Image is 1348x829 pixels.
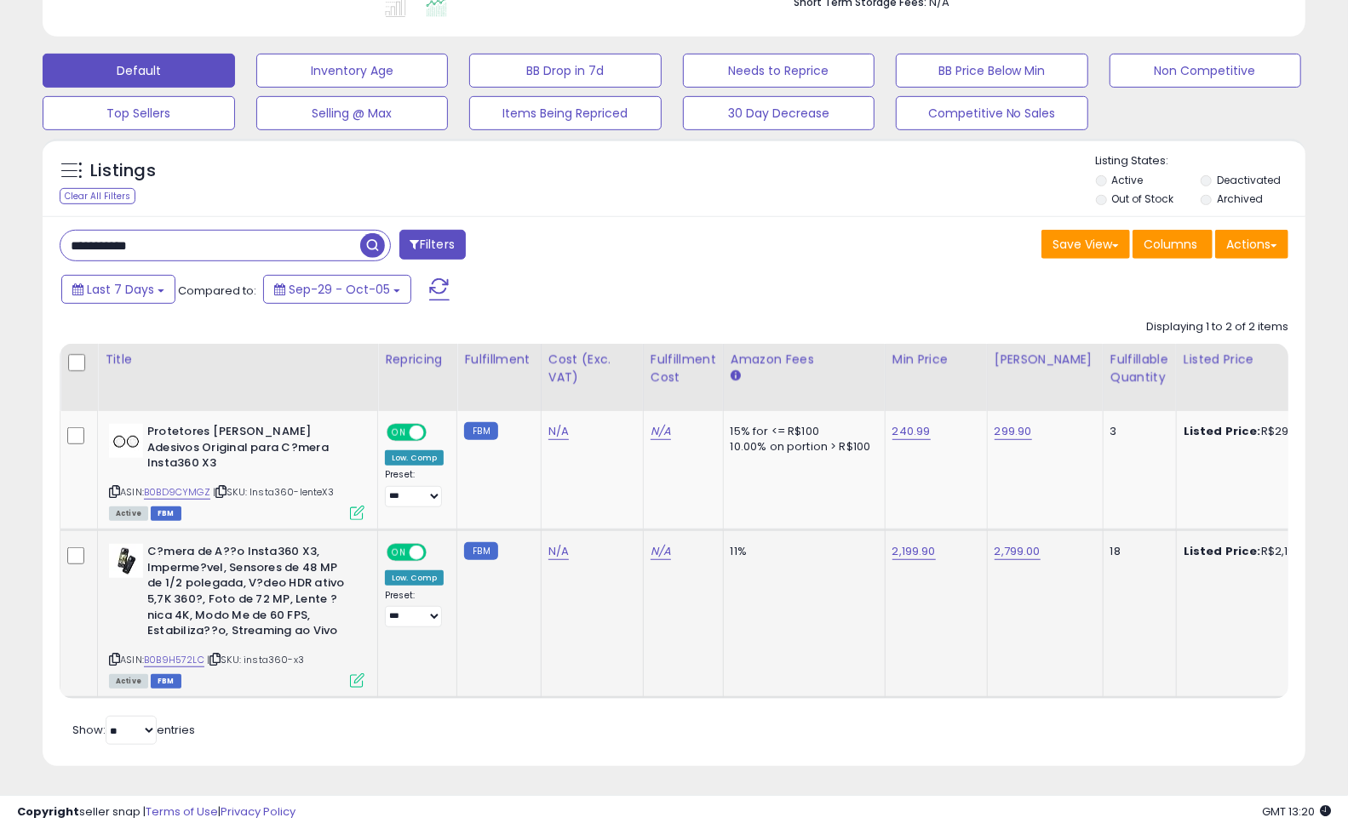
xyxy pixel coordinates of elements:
[651,543,671,560] a: N/A
[1217,173,1281,187] label: Deactivated
[289,281,390,298] span: Sep-29 - Oct-05
[17,803,79,820] strong: Copyright
[731,351,878,369] div: Amazon Fees
[995,423,1032,440] a: 299.90
[896,54,1088,88] button: BB Price Below Min
[385,450,444,466] div: Low. Comp
[1146,319,1288,335] div: Displaying 1 to 2 of 2 items
[109,544,143,578] img: 31fpWb5VG9L._SL40_.jpg
[1184,423,1261,439] b: Listed Price:
[469,96,662,130] button: Items Being Repriced
[385,590,444,628] div: Preset:
[1217,192,1263,206] label: Archived
[464,422,497,440] small: FBM
[651,423,671,440] a: N/A
[109,506,148,521] span: All listings currently available for purchase on Amazon
[43,54,235,88] button: Default
[109,424,143,458] img: 31nMuXAxAJL._SL40_.jpg
[144,485,210,500] a: B0BD9CYMGZ
[731,369,741,384] small: Amazon Fees.
[213,485,334,499] span: | SKU: Insta360-lenteX3
[1144,236,1197,253] span: Columns
[1112,173,1144,187] label: Active
[146,803,218,820] a: Terms of Use
[178,283,256,299] span: Compared to:
[469,54,662,88] button: BB Drop in 7d
[60,188,135,204] div: Clear All Filters
[1110,54,1302,88] button: Non Competitive
[87,281,154,298] span: Last 7 Days
[221,803,295,820] a: Privacy Policy
[683,54,875,88] button: Needs to Reprice
[385,351,450,369] div: Repricing
[1096,153,1305,169] p: Listing States:
[109,424,364,518] div: ASIN:
[1184,543,1261,559] b: Listed Price:
[385,469,444,507] div: Preset:
[256,96,449,130] button: Selling @ Max
[1041,230,1130,259] button: Save View
[1262,803,1331,820] span: 2025-10-13 13:20 GMT
[109,674,148,689] span: All listings currently available for purchase on Amazon
[731,424,872,439] div: 15% for <= R$100
[892,423,931,440] a: 240.99
[548,543,569,560] a: N/A
[892,351,980,369] div: Min Price
[61,275,175,304] button: Last 7 Days
[385,570,444,586] div: Low. Comp
[43,96,235,130] button: Top Sellers
[1133,230,1213,259] button: Columns
[424,426,451,440] span: OFF
[995,543,1041,560] a: 2,799.00
[1112,192,1174,206] label: Out of Stock
[207,653,304,666] span: | SKU: insta360-x3
[151,506,181,521] span: FBM
[1184,424,1325,439] div: R$299.90
[151,674,181,689] span: FBM
[683,96,875,130] button: 30 Day Decrease
[388,426,410,440] span: ON
[72,722,195,738] span: Show: entries
[1184,544,1325,559] div: R$2,199.90
[1215,230,1288,259] button: Actions
[424,546,451,560] span: OFF
[109,544,364,686] div: ASIN:
[995,351,1096,369] div: [PERSON_NAME]
[464,351,533,369] div: Fulfillment
[147,544,354,643] b: C?mera de A??o Insta360 X3, Imperme?vel, Sensores de 48 MP de 1/2 polegada, V?deo HDR ativo 5,7K ...
[90,159,156,183] h5: Listings
[17,804,295,820] div: seller snap | |
[1110,424,1163,439] div: 3
[1184,351,1331,369] div: Listed Price
[896,96,1088,130] button: Competitive No Sales
[147,424,354,476] b: Protetores [PERSON_NAME] Adesivos Original para C?mera Insta360 X3
[1110,544,1163,559] div: 18
[1110,351,1169,386] div: Fulfillable Quantity
[105,351,370,369] div: Title
[548,423,569,440] a: N/A
[651,351,716,386] div: Fulfillment Cost
[464,542,497,560] small: FBM
[731,544,872,559] div: 11%
[263,275,411,304] button: Sep-29 - Oct-05
[548,351,636,386] div: Cost (Exc. VAT)
[731,439,872,455] div: 10.00% on portion > R$100
[399,230,466,260] button: Filters
[388,546,410,560] span: ON
[144,653,204,667] a: B0B9H572LC
[256,54,449,88] button: Inventory Age
[892,543,936,560] a: 2,199.90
